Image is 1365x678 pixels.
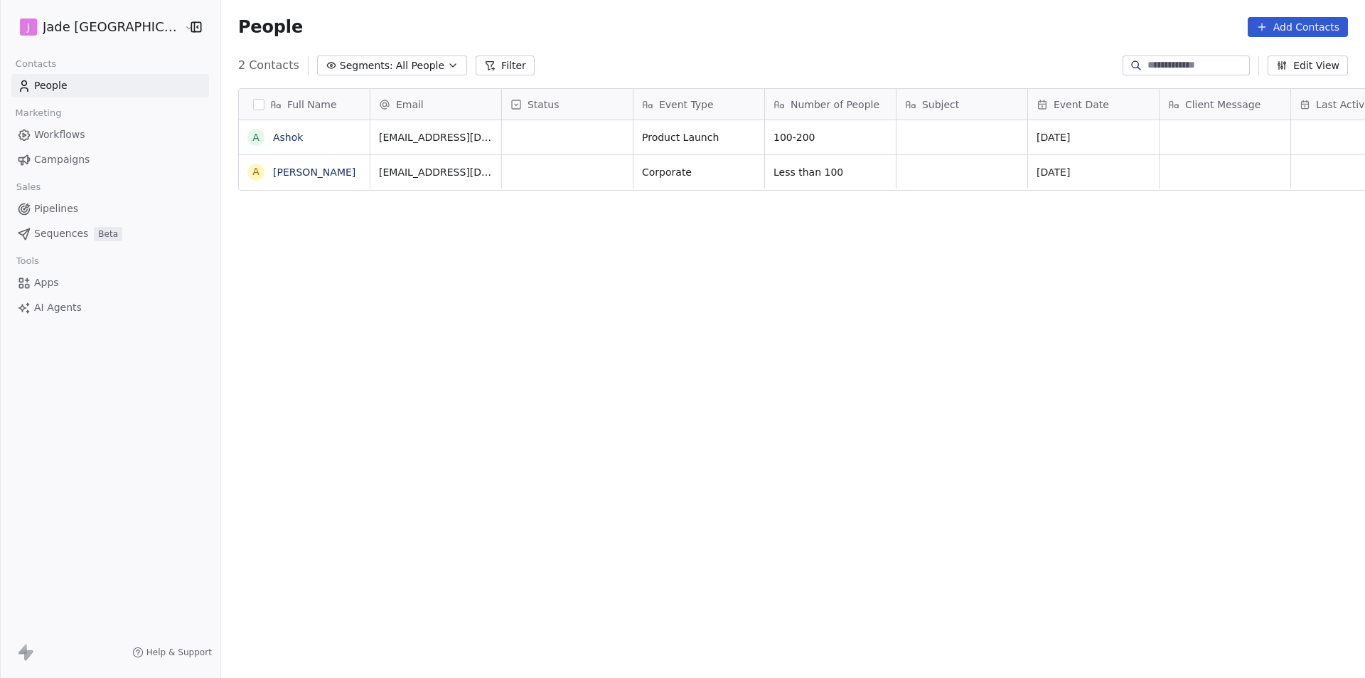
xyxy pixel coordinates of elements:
[146,647,212,658] span: Help & Support
[1037,130,1150,144] span: [DATE]
[11,148,209,171] a: Campaigns
[34,152,90,167] span: Campaigns
[273,166,355,178] a: [PERSON_NAME]
[239,89,370,120] div: Full Name
[1185,97,1260,112] span: Client Message
[287,97,337,112] span: Full Name
[27,20,30,34] span: J
[1268,55,1348,75] button: Edit View
[502,89,633,120] div: Status
[896,89,1027,120] div: Subject
[396,97,424,112] span: Email
[34,201,78,216] span: Pipelines
[11,271,209,295] a: Apps
[94,227,122,241] span: Beta
[379,165,493,179] span: [EMAIL_ADDRESS][DOMAIN_NAME]
[11,296,209,319] a: AI Agents
[17,15,175,39] button: JJade [GEOGRAPHIC_DATA]
[9,102,68,124] span: Marketing
[773,130,887,144] span: 100-200
[11,123,209,147] a: Workflows
[765,89,896,120] div: Number of People
[922,97,959,112] span: Subject
[1160,89,1290,120] div: Client Message
[633,89,764,120] div: Event Type
[642,165,756,179] span: Corporate
[34,300,82,315] span: AI Agents
[34,78,68,93] span: People
[252,164,259,179] div: A
[659,97,714,112] span: Event Type
[43,18,181,36] span: Jade [GEOGRAPHIC_DATA]
[9,53,63,75] span: Contacts
[370,89,501,120] div: Email
[791,97,879,112] span: Number of People
[379,130,493,144] span: [EMAIL_ADDRESS][DOMAIN_NAME]
[10,250,45,272] span: Tools
[1054,97,1109,112] span: Event Date
[132,647,212,658] a: Help & Support
[642,130,756,144] span: Product Launch
[773,165,887,179] span: Less than 100
[528,97,560,112] span: Status
[10,176,47,198] span: Sales
[34,127,85,142] span: Workflows
[1037,165,1150,179] span: [DATE]
[34,226,88,241] span: Sequences
[396,58,444,73] span: All People
[1248,17,1348,37] button: Add Contacts
[11,74,209,97] a: People
[252,130,259,145] div: A
[476,55,535,75] button: Filter
[340,58,393,73] span: Segments:
[239,120,370,652] div: grid
[11,197,209,221] a: Pipelines
[34,275,59,290] span: Apps
[1028,89,1159,120] div: Event Date
[11,222,209,245] a: SequencesBeta
[273,132,303,143] a: Ashok
[238,57,299,74] span: 2 Contacts
[238,16,303,38] span: People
